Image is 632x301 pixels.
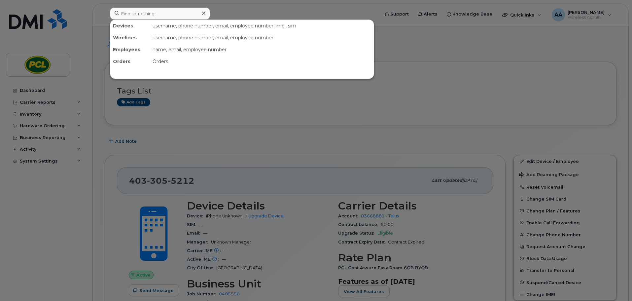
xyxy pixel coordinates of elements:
div: Orders [110,56,150,67]
div: Devices [110,20,150,32]
div: username, phone number, email, employee number [150,32,374,44]
div: Orders [150,56,374,67]
div: username, phone number, email, employee number, imei, sim [150,20,374,32]
div: Employees [110,44,150,56]
div: name, email, employee number [150,44,374,56]
div: Wirelines [110,32,150,44]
